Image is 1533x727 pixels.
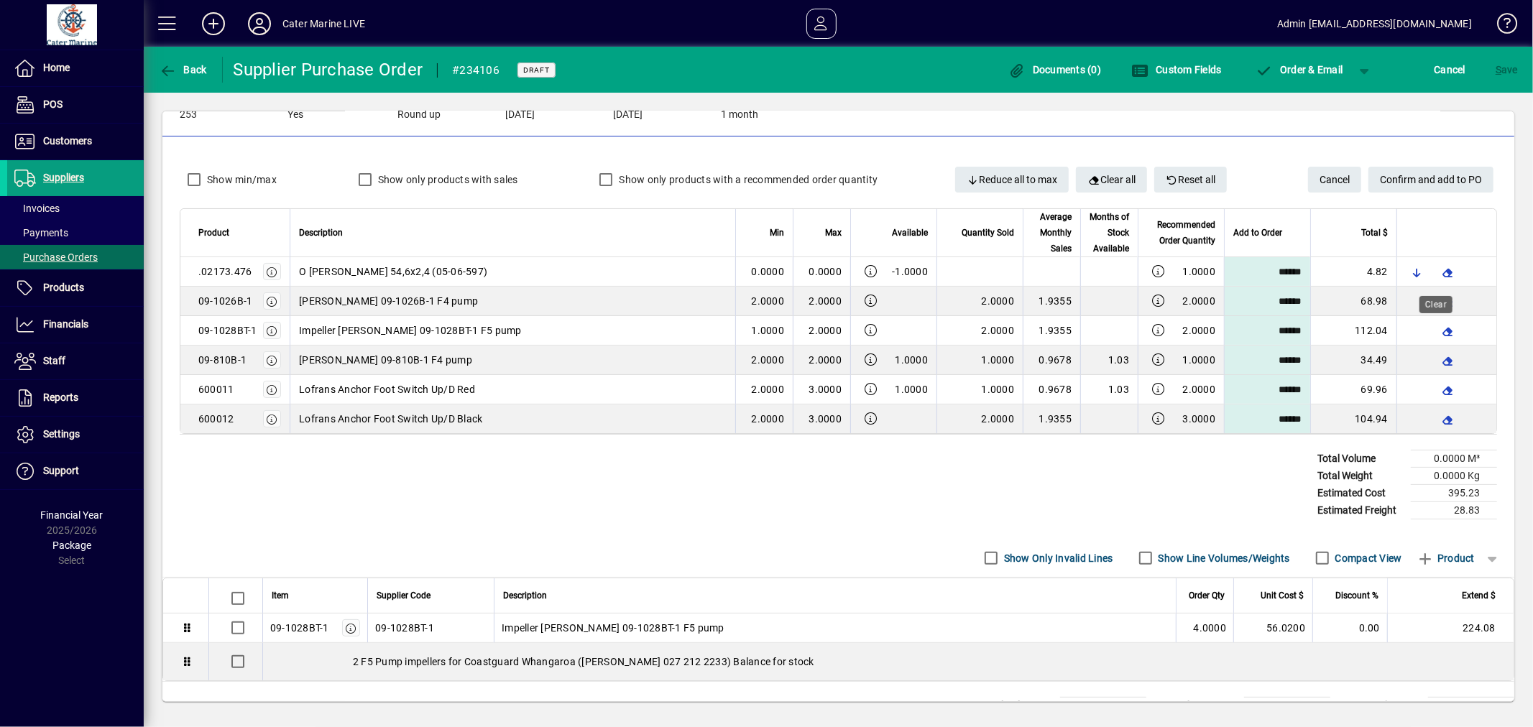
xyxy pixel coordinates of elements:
[1411,502,1497,519] td: 28.83
[1158,698,1244,715] td: Freight
[1183,353,1216,367] span: 1.0000
[1310,485,1411,502] td: Estimated Cost
[367,613,494,643] td: 09-1028BT-1
[52,540,91,551] span: Package
[290,287,735,316] td: [PERSON_NAME] 09-1026B-1 F4 pump
[982,384,1015,395] span: 1.0000
[982,295,1015,307] span: 2.0000
[236,11,282,37] button: Profile
[523,65,550,75] span: Draft
[1387,613,1514,643] td: 224.08
[1342,698,1428,715] td: GST exclusive
[7,124,144,159] a: Customers
[43,62,70,73] span: Home
[1183,412,1216,426] span: 3.0000
[896,382,929,397] span: 1.0000
[263,643,1514,680] div: 2 F5 Pump impellers for Coastguard Whangaroa ([PERSON_NAME] 027 212 2233) Balance for stock
[1154,167,1228,193] button: Reset all
[287,109,303,121] span: Yes
[1310,346,1396,375] td: 34.49
[793,404,850,433] td: 3.0000
[1060,698,1146,715] td: 0.0000 M³
[290,346,735,375] td: [PERSON_NAME] 09-810B-1 F4 pump
[452,59,500,82] div: #234106
[892,264,928,279] span: -1.0000
[1183,264,1216,279] span: 1.0000
[1189,588,1225,603] span: Order Qty
[1496,58,1518,81] span: ave
[982,413,1015,425] span: 2.0000
[1131,64,1222,75] span: Custom Fields
[1166,168,1216,192] span: Reset all
[198,323,257,338] div: 09-1028BT-1
[1310,468,1411,485] td: Total Weight
[272,588,289,603] span: Item
[198,412,234,426] div: 600012
[1409,545,1482,571] button: Product
[1004,57,1105,83] button: Documents (0)
[1261,588,1304,603] span: Unit Cost $
[43,465,79,476] span: Support
[14,227,68,239] span: Payments
[962,225,1014,241] span: Quantity Sold
[290,404,735,433] td: Lofrans Anchor Foot Switch Up/D Black
[1183,382,1216,397] span: 2.0000
[14,251,98,263] span: Purchase Orders
[299,225,343,241] span: Description
[1233,613,1312,643] td: 56.0200
[1023,316,1080,346] td: 1.9355
[1147,217,1215,249] span: Recommended Order Quantity
[7,270,144,306] a: Products
[7,221,144,245] a: Payments
[1435,58,1466,81] span: Cancel
[1183,294,1216,308] span: 2.0000
[7,196,144,221] a: Invoices
[144,57,223,83] app-page-header-button: Back
[41,509,103,521] span: Financial Year
[290,316,735,346] td: Impeller [PERSON_NAME] 09-1028BT-1 F5 pump
[43,318,88,330] span: Financials
[735,257,793,287] td: 0.0000
[1486,3,1515,50] a: Knowledge Base
[7,380,144,416] a: Reports
[377,588,431,603] span: Supplier Code
[982,325,1015,336] span: 2.0000
[1023,287,1080,316] td: 1.9355
[1320,168,1350,192] span: Cancel
[735,404,793,433] td: 2.0000
[397,109,441,121] span: Round up
[234,58,423,81] div: Supplier Purchase Order
[43,98,63,110] span: POS
[502,621,724,635] span: Impeller [PERSON_NAME] 09-1028BT-1 F5 pump
[1310,287,1396,316] td: 68.98
[1380,168,1482,192] span: Confirm and add to PO
[1156,551,1290,565] label: Show Line Volumes/Weights
[270,621,329,635] div: 09-1028BT-1
[793,287,850,316] td: 2.0000
[1248,57,1350,83] button: Order & Email
[793,346,850,375] td: 2.0000
[1256,64,1343,75] span: Order & Email
[43,172,84,183] span: Suppliers
[1428,698,1514,715] td: 224.08
[735,346,793,375] td: 2.0000
[1183,323,1216,338] span: 2.0000
[1032,209,1072,256] span: Average Monthly Sales
[43,282,84,293] span: Products
[198,264,252,279] div: .02173.476
[1023,375,1080,404] td: 0.9678
[616,172,878,187] label: Show only products with a recommended order quantity
[7,343,144,379] a: Staff
[1277,12,1472,35] div: Admin [EMAIL_ADDRESS][DOMAIN_NAME]
[1076,167,1147,193] button: Clear all
[198,225,229,241] span: Product
[1008,64,1101,75] span: Documents (0)
[7,307,144,343] a: Financials
[1087,168,1136,192] span: Clear all
[1419,296,1453,313] div: Clear
[967,168,1058,192] span: Reduce all to max
[180,109,197,121] span: 253
[793,316,850,346] td: 2.0000
[1001,551,1113,565] label: Show Only Invalid Lines
[1411,450,1497,468] td: 0.0000 M³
